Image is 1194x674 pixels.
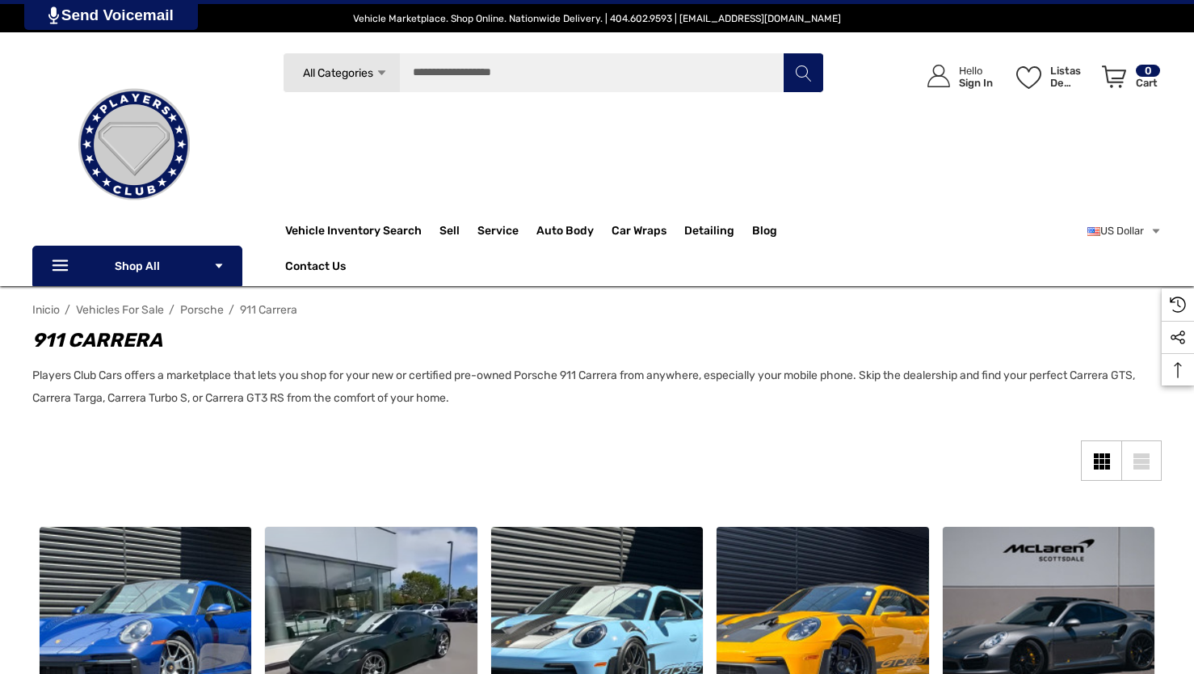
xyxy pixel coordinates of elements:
h1: 911 Carrera [32,326,1146,355]
img: PjwhLS0gR2VuZXJhdG9yOiBHcmF2aXQuaW8gLS0+PHN2ZyB4bWxucz0iaHR0cDovL3d3dy53My5vcmcvMjAwMC9zdmciIHhtb... [48,6,59,24]
a: Grid View [1081,440,1121,481]
span: Sell [439,224,460,242]
span: Detailing [684,224,734,242]
svg: Listas de deseos [1016,66,1041,89]
a: Contact Us [285,259,346,277]
a: 911 Carrera [240,303,297,317]
a: Auto Body [536,215,612,247]
a: Inicio [32,303,60,317]
p: 0 [1136,65,1160,77]
img: Players Club | Cars For Sale [53,64,215,225]
a: Detailing [684,215,752,247]
a: Blog [752,224,777,242]
p: Cart [1136,77,1160,89]
button: Buscar [783,53,823,93]
p: Players Club Cars offers a marketplace that lets you shop for your new or certified pre-owned Por... [32,364,1146,410]
span: Vehicle Marketplace. Shop Online. Nationwide Delivery. | 404.602.9593 | [EMAIL_ADDRESS][DOMAIN_NAME] [353,13,841,24]
svg: Top [1162,362,1194,378]
a: Sell [439,215,477,247]
p: Shop All [32,246,242,286]
span: Auto Body [536,224,594,242]
a: All Categories Icon Arrow Down Icon Arrow Up [283,53,400,93]
a: Carrito con 0 artículos [1095,48,1162,112]
p: Hello [959,65,993,77]
a: Porsche [180,303,224,317]
a: Vehicle Inventory Search [285,224,422,242]
svg: Recently Viewed [1170,297,1186,313]
svg: Icon User Account [927,65,950,87]
a: Iniciar sesión [909,48,1001,104]
svg: Icon Arrow Down [376,67,388,79]
svg: Icon Line [50,257,74,276]
nav: Breadcrumb [32,296,1162,324]
a: Service [477,215,536,247]
a: Listas de deseos Listas de deseos [1009,48,1095,104]
span: Car Wraps [612,224,666,242]
svg: Review Your Cart [1102,65,1126,88]
span: All Categories [302,66,372,80]
a: Seleccionar moneda: USD [1087,215,1162,247]
a: Vehicles For Sale [76,303,164,317]
p: Listas de deseos [1050,65,1093,89]
a: List View [1121,440,1162,481]
svg: Social Media [1170,330,1186,346]
a: Car Wraps [612,215,684,247]
span: Service [477,224,519,242]
p: Sign In [959,77,993,89]
svg: Icon Arrow Down [213,260,225,272]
